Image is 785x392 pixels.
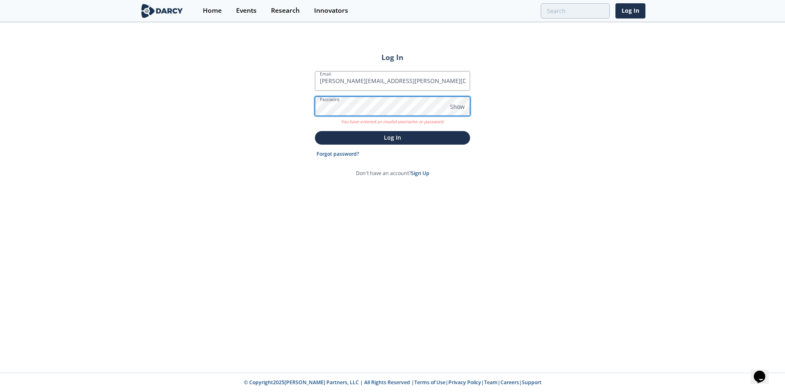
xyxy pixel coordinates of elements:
p: Log In [321,133,464,142]
a: Privacy Policy [448,379,481,386]
div: Innovators [314,7,348,14]
a: Team [484,379,498,386]
label: Email [320,71,331,77]
a: Careers [500,379,519,386]
a: Terms of Use [414,379,445,386]
div: Research [271,7,300,14]
input: Advanced Search [541,3,610,18]
a: Sign Up [411,170,429,177]
div: Events [236,7,257,14]
p: © Copyright 2025 [PERSON_NAME] Partners, LLC | All Rights Reserved | | | | | [89,379,696,386]
a: Support [522,379,542,386]
button: Log In [315,131,470,145]
img: logo-wide.svg [140,4,184,18]
iframe: chat widget [751,359,777,384]
p: You have entered an invalid username or password. [315,116,470,125]
label: Password [320,96,340,103]
div: Home [203,7,222,14]
p: Don't have an account? [356,170,429,177]
a: Log In [615,3,645,18]
h2: Log In [315,52,470,62]
span: Show [450,102,465,111]
a: Forgot password? [317,150,359,158]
